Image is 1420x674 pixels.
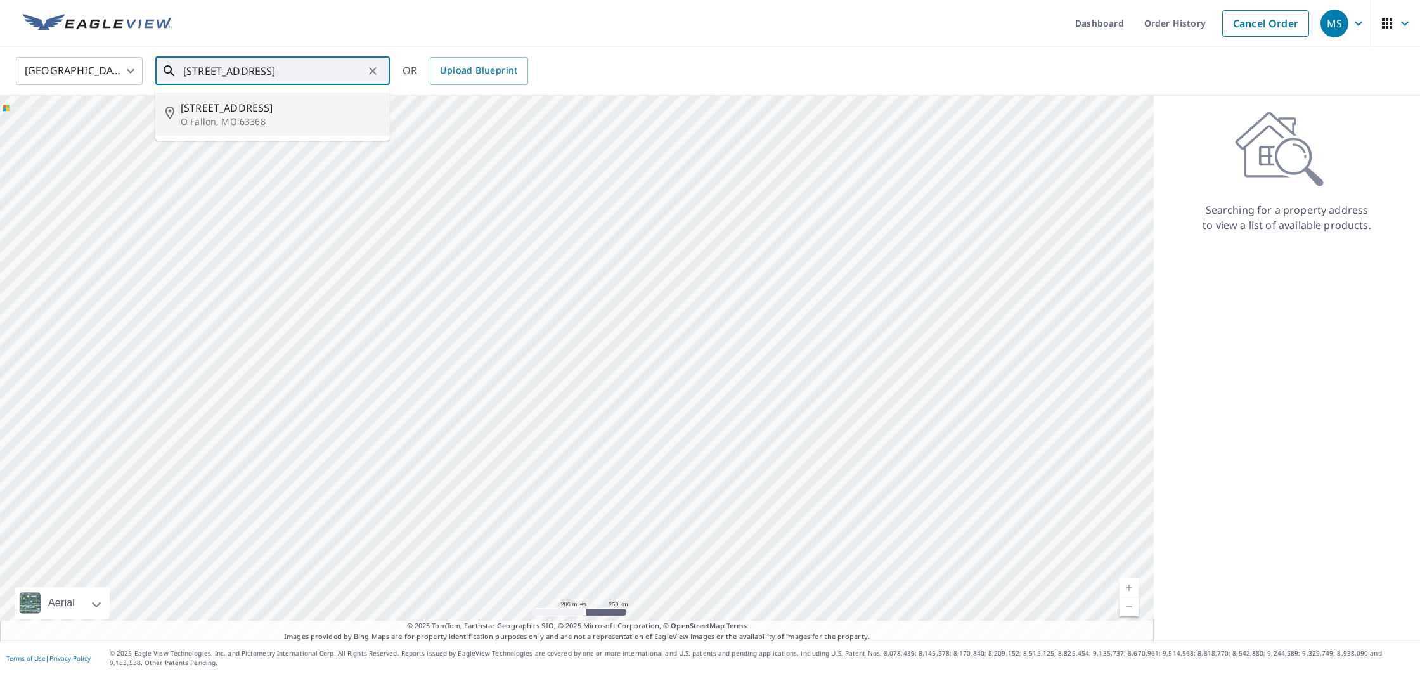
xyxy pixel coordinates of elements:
button: Clear [364,62,382,80]
div: Aerial [15,587,110,619]
a: Terms [726,621,747,630]
a: Current Level 5, Zoom Out [1120,597,1139,616]
div: OR [403,57,528,85]
a: Current Level 5, Zoom In [1120,578,1139,597]
p: Searching for a property address to view a list of available products. [1202,202,1372,233]
div: MS [1320,10,1348,37]
p: © 2025 Eagle View Technologies, Inc. and Pictometry International Corp. All Rights Reserved. Repo... [110,649,1414,668]
span: © 2025 TomTom, Earthstar Geographics SIO, © 2025 Microsoft Corporation, © [407,621,747,632]
a: Upload Blueprint [430,57,527,85]
span: Upload Blueprint [440,63,517,79]
a: Privacy Policy [49,654,91,663]
a: OpenStreetMap [671,621,724,630]
a: Cancel Order [1222,10,1309,37]
span: [STREET_ADDRESS] [181,100,380,115]
div: [GEOGRAPHIC_DATA] [16,53,143,89]
input: Search by address or latitude-longitude [183,53,364,89]
p: | [6,654,91,662]
div: Aerial [44,587,79,619]
a: Terms of Use [6,654,46,663]
p: O Fallon, MO 63368 [181,115,380,128]
img: EV Logo [23,14,172,33]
